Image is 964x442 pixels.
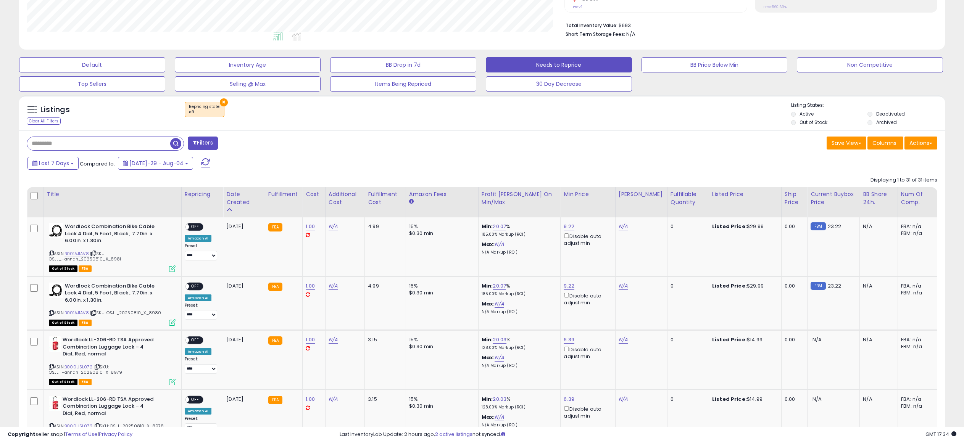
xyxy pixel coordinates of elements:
[564,405,609,419] div: Disable auto adjust min
[828,282,841,289] span: 23.22
[712,336,747,343] b: Listed Price:
[901,223,931,230] div: FBA: n/a
[482,405,555,410] p: 128.00% Markup (ROI)
[79,379,92,385] span: FBA
[49,320,77,326] span: All listings that are currently out of stock and unavailable for purchase on Amazon
[368,190,403,206] div: Fulfillment Cost
[573,5,582,9] small: Prev: 1
[712,190,778,198] div: Listed Price
[189,283,201,289] span: OFF
[63,396,155,419] b: Wordlock LL-206-RD TSA Approved Combination Luggage Lock – 4 Dial, Red, normal
[863,336,891,343] div: N/A
[368,336,400,343] div: 3.15
[495,300,504,308] a: N/A
[65,283,158,306] b: Wordlock Combination Bike Cable Lock 4 Dial, 5 Foot, Black , 7.70in. x 6.00in. x 1.30in.
[409,223,472,230] div: 15%
[49,283,63,298] img: 41cFri+5wqL._SL40_.jpg
[185,357,217,374] div: Preset:
[925,431,956,438] span: 2025-08-12 17:34 GMT
[39,159,69,167] span: Last 7 Days
[64,310,89,316] a: B001AJ1AV8
[763,5,787,9] small: Prev: 560.69%
[330,57,476,72] button: BB Drop in 7d
[49,364,123,375] span: | SKU: OSJL_Hannah_20250810_X_8979
[482,413,495,421] b: Max:
[175,57,321,72] button: Inventory Age
[785,396,801,403] div: 0.00
[785,223,801,230] div: 0.00
[175,76,321,92] button: Selling @ Max
[566,20,932,29] li: $693
[642,57,788,72] button: BB Price Below Min
[495,241,504,248] a: N/A
[63,336,155,360] b: Wordlock LL-206-RD TSA Approved Combination Luggage Lock – 4 Dial, Red, normal
[901,396,931,403] div: FBA: n/a
[564,232,609,247] div: Disable auto adjust min
[306,336,315,344] a: 1.00
[863,223,891,230] div: N/A
[189,104,220,115] span: Repricing state :
[268,190,299,198] div: Fulfillment
[409,190,475,198] div: Amazon Fees
[340,431,956,438] div: Last InventoryLab Update: 2 hours ago, not synced.
[564,282,574,290] a: 9.22
[482,283,555,297] div: %
[329,336,338,344] a: N/A
[64,364,92,370] a: B000U5L072
[482,282,493,289] b: Min:
[329,190,361,206] div: Additional Cost
[493,223,506,230] a: 20.07
[564,336,574,344] a: 6.39
[19,57,165,72] button: Default
[268,283,282,291] small: FBA
[482,345,555,350] p: 128.00% Markup (ROI)
[185,416,217,433] div: Preset:
[226,283,257,289] div: [DATE]
[185,235,211,242] div: Amazon AI
[90,310,161,316] span: | SKU: OSJL_20250810_X_8980
[65,223,158,246] b: Wordlock Combination Bike Cable Lock 4 Dial, 5 Foot, Black , 7.70in. x 6.00in. x 1.30in.
[329,223,338,230] a: N/A
[811,282,825,290] small: FBM
[493,282,506,290] a: 20.07
[409,289,472,296] div: $0.30 min
[811,222,825,230] small: FBM
[79,320,92,326] span: FBA
[329,395,338,403] a: N/A
[486,76,632,92] button: 30 Day Decrease
[712,223,775,230] div: $29.99
[791,102,945,109] p: Listing States:
[800,111,814,117] label: Active
[306,223,315,230] a: 1.00
[79,265,92,272] span: FBA
[49,223,176,271] div: ASIN:
[220,98,228,106] button: ×
[409,343,472,350] div: $0.30 min
[409,283,472,289] div: 15%
[619,282,628,290] a: N/A
[564,291,609,306] div: Disable auto adjust min
[27,117,61,125] div: Clear All Filters
[226,336,257,343] div: [DATE]
[812,336,822,343] span: N/A
[368,223,400,230] div: 4.99
[49,396,61,411] img: 41DSbce5QGL._SL40_.jpg
[47,190,178,198] div: Title
[306,395,315,403] a: 1.00
[482,232,555,237] p: 185.00% Markup (ROI)
[189,224,201,230] span: OFF
[268,336,282,345] small: FBA
[486,57,632,72] button: Needs to Reprice
[901,336,931,343] div: FBA: n/a
[226,223,257,230] div: [DATE]
[409,396,472,403] div: 15%
[671,223,703,230] div: 0
[185,243,217,260] div: Preset:
[785,190,804,206] div: Ship Price
[712,395,747,403] b: Listed Price:
[482,336,493,343] b: Min:
[49,283,176,325] div: ASIN:
[619,336,628,344] a: N/A
[49,251,121,262] span: | SKU: OSJL_Hannah_20250810_X_8981
[189,337,201,344] span: OFF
